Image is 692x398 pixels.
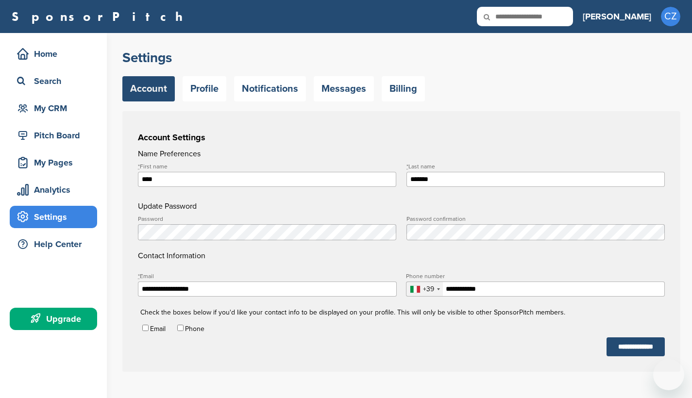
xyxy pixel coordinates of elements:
[10,97,97,119] a: My CRM
[138,273,140,280] abbr: required
[185,325,204,333] label: Phone
[423,286,434,293] div: +39
[10,308,97,330] a: Upgrade
[183,76,226,101] a: Profile
[583,6,651,27] a: [PERSON_NAME]
[406,273,665,279] label: Phone number
[122,49,680,66] h2: Settings
[406,282,443,296] div: Selected country
[138,163,140,170] abbr: required
[15,127,97,144] div: Pitch Board
[10,233,97,255] a: Help Center
[15,235,97,253] div: Help Center
[15,181,97,199] div: Analytics
[10,151,97,174] a: My Pages
[10,124,97,147] a: Pitch Board
[150,325,166,333] label: Email
[138,216,665,262] h4: Contact Information
[122,76,175,101] a: Account
[138,164,396,169] label: First name
[382,76,425,101] a: Billing
[138,148,665,160] h4: Name Preferences
[10,179,97,201] a: Analytics
[314,76,374,101] a: Messages
[234,76,306,101] a: Notifications
[406,163,408,170] abbr: required
[138,200,665,212] h4: Update Password
[138,273,397,279] label: Email
[15,310,97,328] div: Upgrade
[15,208,97,226] div: Settings
[406,216,665,222] label: Password confirmation
[653,359,684,390] iframe: Pulsante per aprire la finestra di messaggistica
[583,10,651,23] h3: [PERSON_NAME]
[661,7,680,26] span: CZ
[15,99,97,117] div: My CRM
[15,154,97,171] div: My Pages
[12,10,189,23] a: SponsorPitch
[10,43,97,65] a: Home
[406,164,665,169] label: Last name
[138,216,396,222] label: Password
[10,70,97,92] a: Search
[138,131,665,144] h3: Account Settings
[15,45,97,63] div: Home
[10,206,97,228] a: Settings
[15,72,97,90] div: Search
